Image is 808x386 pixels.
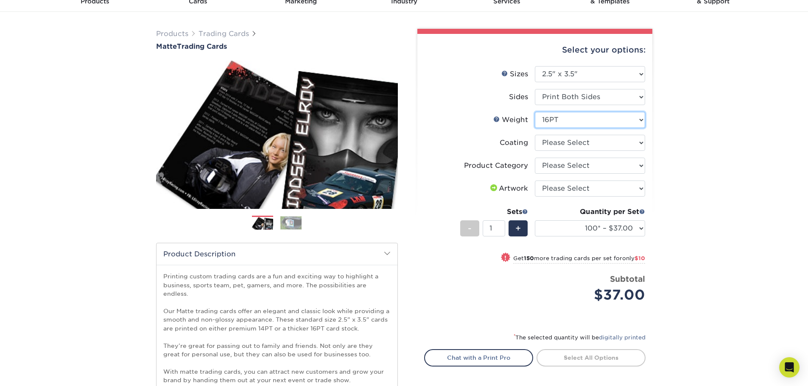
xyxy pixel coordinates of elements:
[199,30,249,38] a: Trading Cards
[464,161,528,171] div: Product Category
[509,92,528,102] div: Sides
[514,334,646,341] small: The selected quantity will be
[468,222,472,235] span: -
[524,255,534,261] strong: 150
[280,216,302,229] img: Trading Cards 02
[779,357,800,378] div: Open Intercom Messenger
[535,207,645,217] div: Quantity per Set
[460,207,528,217] div: Sets
[622,255,645,261] span: only
[156,51,398,218] img: Matte 01
[537,349,646,366] a: Select All Options
[501,69,528,79] div: Sizes
[489,183,528,194] div: Artwork
[500,138,528,148] div: Coating
[156,30,188,38] a: Products
[424,349,533,366] a: Chat with a Print Pro
[156,42,398,50] h1: Trading Cards
[513,255,645,264] small: Get more trading cards per set for
[515,222,521,235] span: +
[541,285,645,305] div: $37.00
[157,243,397,265] h2: Product Description
[493,115,528,125] div: Weight
[156,42,177,50] span: Matte
[599,334,646,341] a: digitally printed
[252,216,273,231] img: Trading Cards 01
[163,272,391,384] p: Printing custom trading cards are a fun and exciting way to highlight a business, sports team, pe...
[424,34,646,66] div: Select your options:
[156,42,398,50] a: MatteTrading Cards
[504,253,506,262] span: !
[635,255,645,261] span: $10
[2,360,72,383] iframe: Google Customer Reviews
[610,274,645,283] strong: Subtotal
